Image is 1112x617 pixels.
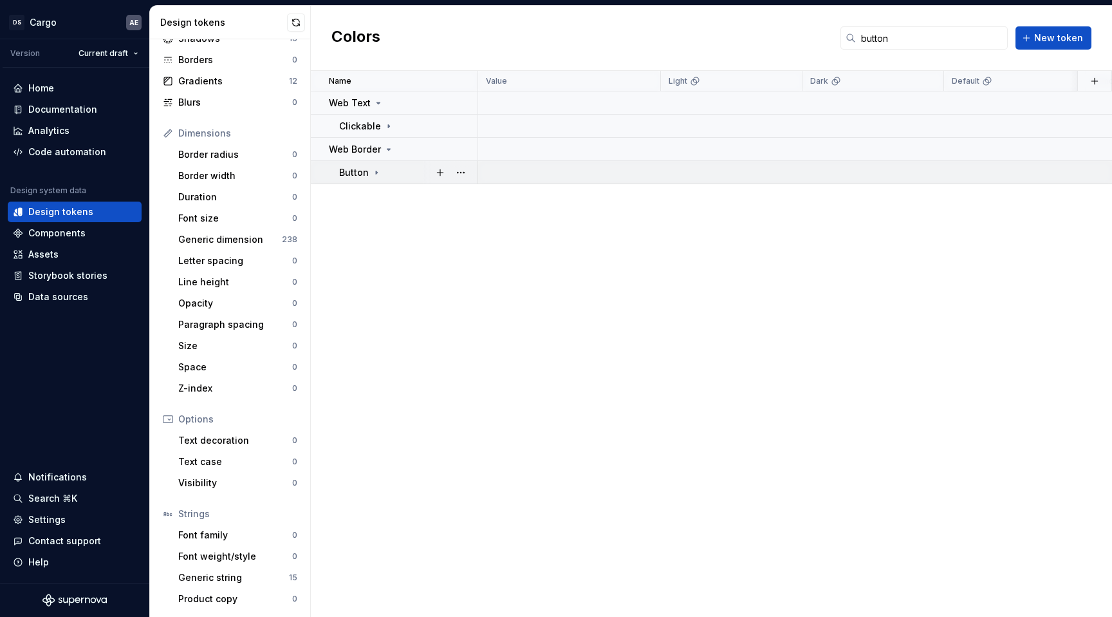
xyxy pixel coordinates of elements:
a: Font weight/style0 [173,546,302,567]
p: Clickable [339,120,381,133]
a: Home [8,78,142,99]
div: Design tokens [160,16,287,29]
div: 0 [292,298,297,308]
a: Blurs0 [158,92,302,113]
a: Text decoration0 [173,430,302,451]
a: Z-index0 [173,378,302,399]
button: Notifications [8,467,142,488]
div: 0 [292,277,297,287]
a: Paragraph spacing0 [173,314,302,335]
span: New token [1034,32,1083,44]
div: 0 [292,435,297,446]
div: Z-index [178,382,292,395]
a: Generic dimension238 [173,229,302,250]
a: Product copy0 [173,589,302,609]
p: Light [669,76,687,86]
div: Product copy [178,593,292,605]
div: Search ⌘K [28,492,77,505]
div: Code automation [28,146,106,158]
div: Borders [178,53,292,66]
a: Code automation [8,142,142,162]
div: 0 [292,213,297,223]
a: Analytics [8,120,142,141]
a: Letter spacing0 [173,251,302,271]
div: DS [9,15,24,30]
div: Design tokens [28,205,93,218]
div: Notifications [28,471,87,484]
svg: Supernova Logo [42,594,107,607]
div: 12 [289,76,297,86]
div: 0 [292,171,297,181]
div: Paragraph spacing [178,318,292,331]
div: 0 [292,594,297,604]
div: Font weight/style [178,550,292,563]
div: Contact support [28,535,101,547]
div: Letter spacing [178,254,292,267]
a: Documentation [8,99,142,120]
p: Web Border [329,143,381,156]
div: 0 [292,551,297,562]
div: 0 [292,192,297,202]
div: Border radius [178,148,292,161]
div: Settings [28,513,66,526]
div: 0 [292,256,297,266]
div: 0 [292,383,297,394]
div: 0 [292,362,297,372]
button: New token [1015,26,1091,50]
input: Search in tokens... [856,26,1008,50]
h2: Colors [331,26,380,50]
span: Current draft [79,48,128,59]
a: Visibility0 [173,473,302,493]
div: Help [28,556,49,569]
a: Settings [8,509,142,530]
div: 0 [292,97,297,108]
div: 0 [292,341,297,351]
div: Generic dimension [178,233,282,246]
div: Options [178,413,297,426]
a: Borders0 [158,50,302,70]
a: Duration0 [173,187,302,207]
div: Visibility [178,477,292,489]
div: Data sources [28,290,88,303]
p: Button [339,166,369,179]
div: AE [129,17,138,28]
a: Line height0 [173,272,302,292]
div: Dimensions [178,127,297,140]
p: Web Text [329,97,371,109]
a: Border radius0 [173,144,302,165]
p: Value [486,76,507,86]
div: Gradients [178,75,289,88]
div: 0 [292,55,297,65]
a: Opacity0 [173,293,302,314]
div: Home [28,82,54,95]
button: Current draft [73,44,144,62]
a: Assets [8,244,142,265]
a: Gradients12 [158,71,302,91]
a: Text case0 [173,451,302,472]
a: Font family0 [173,525,302,546]
div: Version [10,48,40,59]
a: Font size0 [173,208,302,229]
div: 0 [292,319,297,330]
div: Design system data [10,185,86,196]
div: 15 [289,573,297,583]
p: Name [329,76,351,86]
a: Generic string15 [173,567,302,588]
div: Size [178,339,292,352]
div: 0 [292,149,297,160]
div: 0 [292,530,297,540]
div: Opacity [178,297,292,310]
button: Help [8,552,142,573]
div: Assets [28,248,59,261]
div: Components [28,227,86,240]
div: Border width [178,169,292,182]
div: Blurs [178,96,292,109]
div: 0 [292,457,297,467]
div: Analytics [28,124,69,137]
a: Space0 [173,357,302,377]
div: 238 [282,234,297,245]
div: Strings [178,508,297,520]
div: Line height [178,276,292,289]
button: Contact support [8,531,142,551]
